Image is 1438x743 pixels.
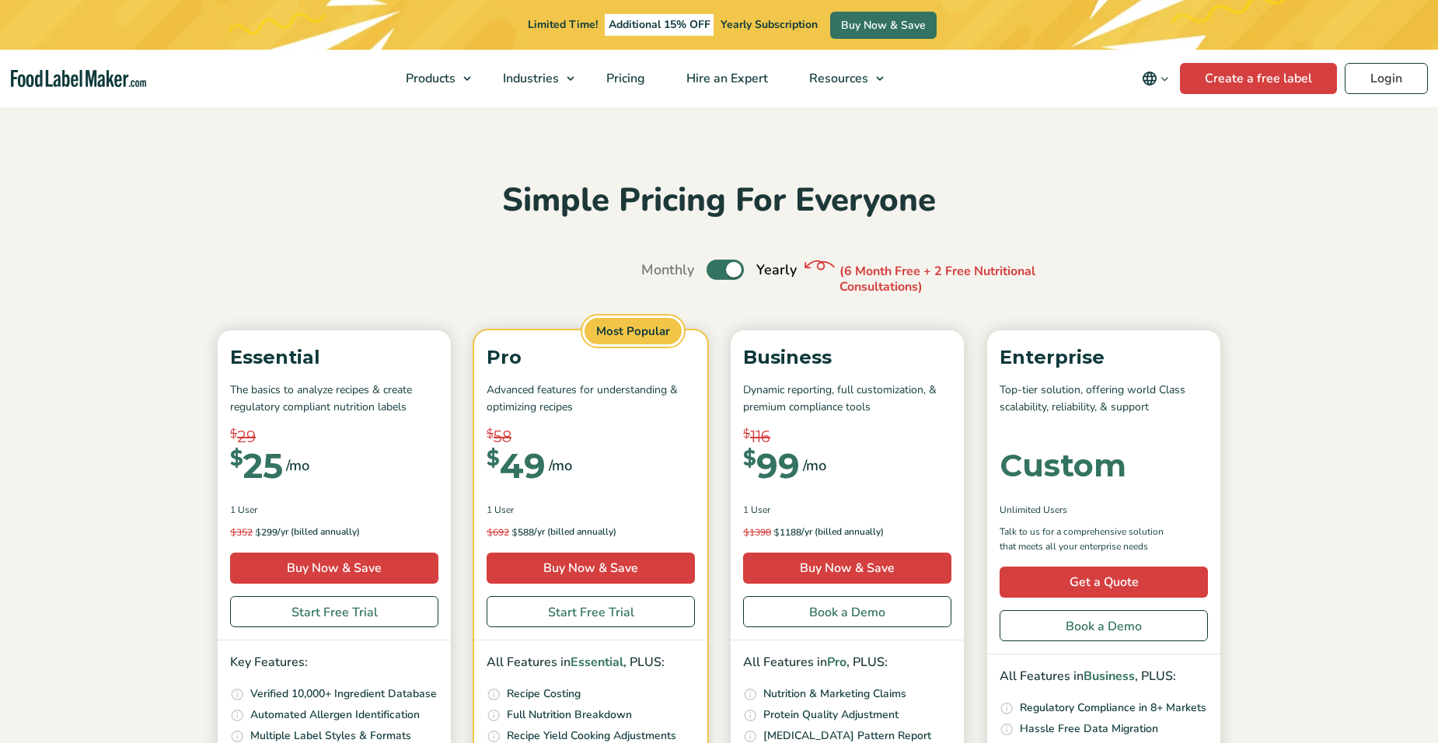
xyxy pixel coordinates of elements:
p: Nutrition & Marketing Claims [763,685,906,703]
p: All Features in , PLUS: [1000,667,1208,687]
a: Start Free Trial [230,596,438,627]
span: Most Popular [582,316,684,347]
a: Book a Demo [743,596,951,627]
a: Create a free label [1180,63,1337,94]
span: Pro [827,654,846,671]
span: Yearly [756,260,797,281]
p: Pro [487,343,695,372]
span: /yr (billed annually) [801,525,884,540]
span: Unlimited Users [1000,503,1067,517]
span: 58 [494,425,511,448]
span: Industries [498,70,560,87]
p: All Features in , PLUS: [743,653,951,673]
span: /mo [803,455,826,476]
a: Buy Now & Save [230,553,438,584]
h2: Simple Pricing For Everyone [210,180,1228,222]
span: Limited Time! [528,17,598,32]
span: 1 User [487,503,514,517]
span: $ [743,526,749,538]
p: Enterprise [1000,343,1208,372]
p: Protein Quality Adjustment [763,706,899,724]
p: All Features in , PLUS: [487,653,695,673]
p: Regulatory Compliance in 8+ Markets [1020,699,1206,717]
span: Products [401,70,457,87]
p: Top-tier solution, offering world Class scalability, reliability, & support [1000,382,1208,417]
span: Resources [805,70,870,87]
p: Full Nutrition Breakdown [507,706,632,724]
a: Buy Now & Save [487,553,695,584]
span: 1188 [743,525,801,540]
span: $ [230,425,237,443]
del: 692 [487,526,509,539]
del: 1398 [743,526,771,539]
span: $ [487,448,500,469]
span: 116 [750,425,770,448]
del: 352 [230,526,253,539]
a: Food Label Maker homepage [11,70,146,88]
span: $ [487,425,494,443]
a: Get a Quote [1000,567,1208,598]
p: Hassle Free Data Migration [1020,720,1158,738]
span: /yr (billed annually) [277,525,360,540]
span: Business [1084,668,1135,685]
p: The basics to analyze recipes & create regulatory compliant nutrition labels [230,382,438,417]
div: 99 [743,448,800,483]
span: 29 [237,425,256,448]
label: Toggle [707,260,744,280]
p: Automated Allergen Identification [250,706,420,724]
span: $ [230,448,243,469]
span: Monthly [641,260,694,281]
span: $ [743,425,750,443]
a: Login [1345,63,1428,94]
p: (6 Month Free + 2 Free Nutritional Consultations) [839,263,1073,296]
p: Essential [230,343,438,372]
span: Additional 15% OFF [605,14,714,36]
a: Buy Now & Save [743,553,951,584]
span: 588 [487,525,534,540]
div: Custom [1000,450,1126,481]
p: Recipe Costing [507,685,581,703]
a: Buy Now & Save [830,12,937,39]
span: /mo [549,455,572,476]
span: $ [511,526,518,538]
span: $ [773,526,780,538]
span: Hire an Expert [682,70,770,87]
span: $ [487,526,493,538]
button: Change language [1131,63,1180,94]
span: /mo [286,455,309,476]
p: Business [743,343,951,372]
a: Hire an Expert [666,50,785,107]
a: Pricing [586,50,662,107]
p: Advanced features for understanding & optimizing recipes [487,382,695,417]
p: Dynamic reporting, full customization, & premium compliance tools [743,382,951,417]
p: Key Features: [230,653,438,673]
div: 49 [487,448,546,483]
span: $ [743,448,756,469]
span: /yr (billed annually) [534,525,616,540]
span: 1 User [230,503,257,517]
span: 1 User [743,503,770,517]
a: Industries [483,50,582,107]
p: Verified 10,000+ Ingredient Database [250,685,437,703]
span: Essential [571,654,623,671]
a: Start Free Trial [487,596,695,627]
span: 299 [230,525,277,540]
span: Pricing [602,70,647,87]
a: Products [386,50,479,107]
span: $ [255,526,261,538]
span: Yearly Subscription [721,17,818,32]
span: $ [230,526,236,538]
p: Talk to us for a comprehensive solution that meets all your enterprise needs [1000,525,1178,554]
div: 25 [230,448,283,483]
a: Resources [789,50,892,107]
a: Book a Demo [1000,610,1208,641]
